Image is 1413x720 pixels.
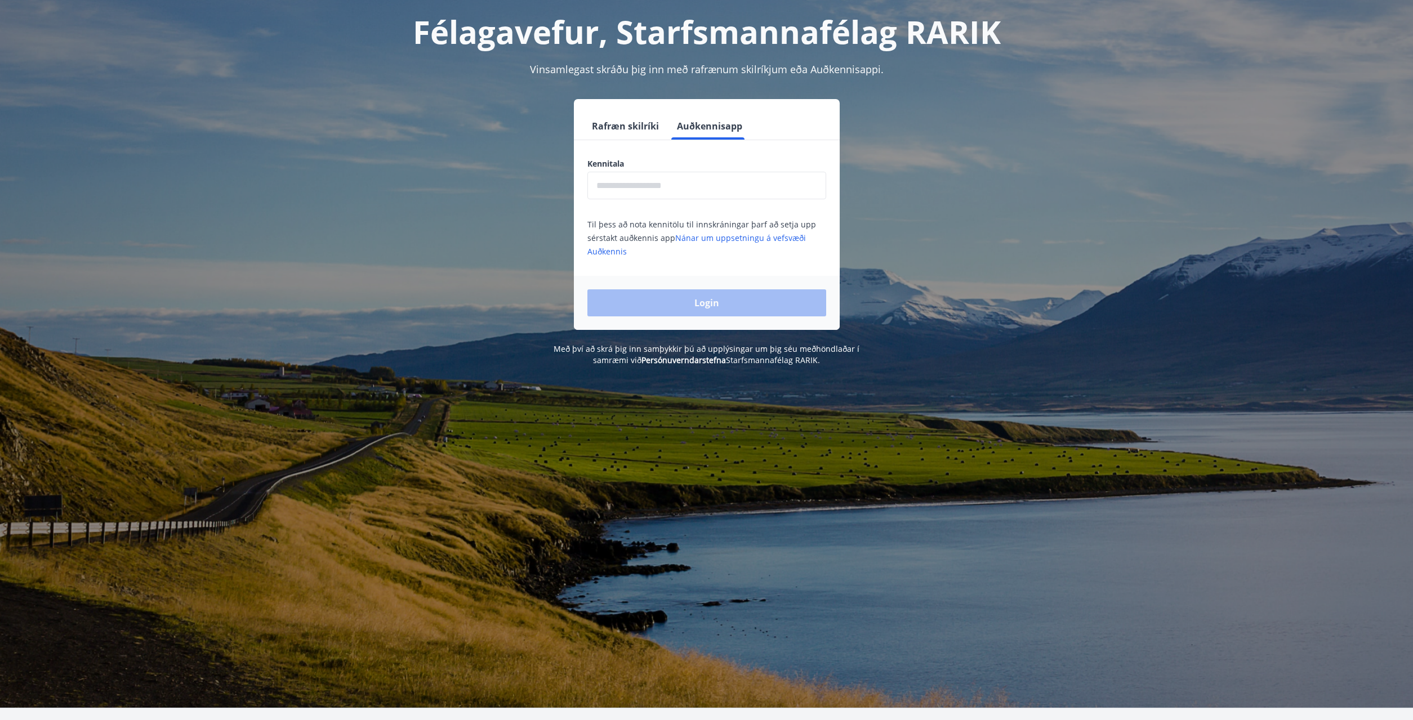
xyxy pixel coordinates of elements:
span: Með því að skrá þig inn samþykkir þú að upplýsingar um þig séu meðhöndlaðar í samræmi við Starfsm... [554,343,859,365]
a: Nánar um uppsetningu á vefsvæði Auðkennis [587,232,806,257]
span: Vinsamlegast skráðu þig inn með rafrænum skilríkjum eða Auðkennisappi. [530,62,884,76]
label: Kennitala [587,158,826,169]
button: Rafræn skilríki [587,113,663,140]
button: Auðkennisapp [672,113,747,140]
h1: Félagavefur, Starfsmannafélag RARIK [315,10,1099,53]
a: Persónuverndarstefna [641,355,726,365]
span: Til þess að nota kennitölu til innskráningar þarf að setja upp sérstakt auðkennis app [587,219,816,257]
